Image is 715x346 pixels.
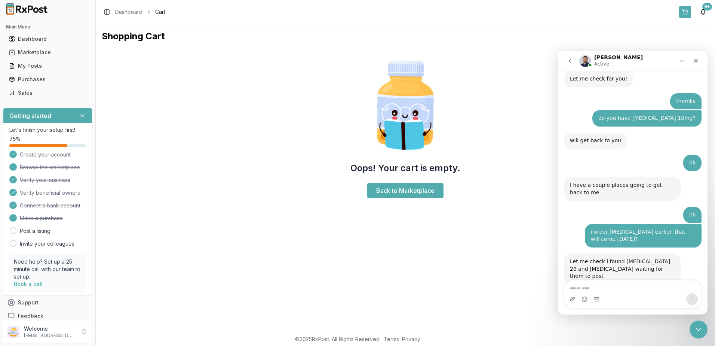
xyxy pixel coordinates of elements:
span: Make a purchase [20,215,63,222]
button: Purchases [3,73,92,85]
div: 9+ [702,3,712,10]
span: 75 % [9,135,21,143]
a: Post a listing [20,227,50,235]
h2: Main Menu [6,24,89,30]
a: Book a call [14,281,43,287]
img: User avatar [7,326,19,338]
p: Welcome [24,325,76,333]
a: Terms [384,336,399,342]
span: Create your account [20,151,71,158]
button: Marketplace [3,46,92,58]
span: Verify beneficial owners [20,189,80,197]
img: Smart Pill Bottle [357,57,453,153]
a: Privacy [402,336,420,342]
button: Dashboard [3,33,92,45]
span: Connect a bank account [20,202,80,209]
p: Let's finish your setup first! [9,126,86,134]
iframe: Intercom live chat [690,321,708,339]
button: Sales [3,87,92,99]
img: RxPost Logo [3,3,51,15]
span: Feedback [18,312,43,320]
div: Marketplace [9,49,86,56]
div: Purchases [9,76,86,83]
a: Marketplace [6,46,89,59]
nav: breadcrumb [115,8,165,16]
div: Dashboard [9,35,86,43]
a: Sales [6,86,89,100]
p: [EMAIL_ADDRESS][DOMAIN_NAME] [24,333,76,339]
a: Dashboard [115,8,142,16]
div: My Posts [9,62,86,70]
h1: Shopping Cart [102,30,709,42]
span: Cart [155,8,165,16]
h2: Oops! Your cart is empty. [350,162,460,174]
button: My Posts [3,60,92,72]
p: Need help? Set up a 25 minute call with our team to set up. [14,258,82,280]
button: Feedback [3,309,92,323]
span: Verify your business [20,176,70,184]
a: Dashboard [6,32,89,46]
div: Sales [9,89,86,97]
iframe: Intercom live chat [558,51,708,315]
button: Support [3,296,92,309]
a: Invite your colleagues [20,240,74,248]
h3: Getting started [9,111,51,120]
a: Back to Marketplace [367,183,444,198]
a: Purchases [6,73,89,86]
button: 9+ [697,6,709,18]
a: My Posts [6,59,89,73]
span: Browse the marketplace [20,164,80,171]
